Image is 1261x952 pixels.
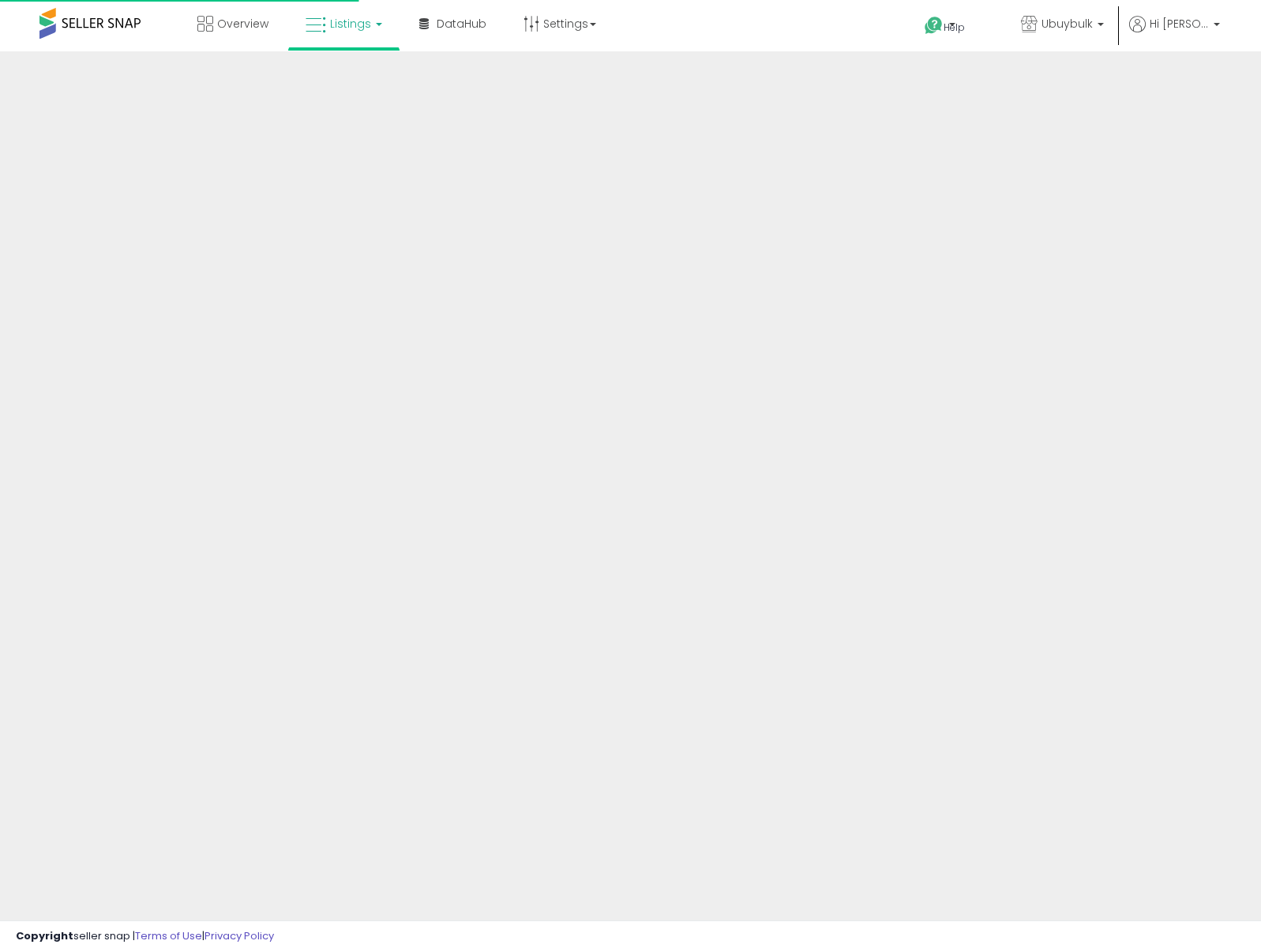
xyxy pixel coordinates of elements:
[1041,16,1093,32] span: Ubuybulk
[437,16,486,32] span: DataHub
[1129,16,1220,51] a: Hi [PERSON_NAME]
[944,21,965,34] span: Help
[924,16,944,36] i: Get Help
[217,16,268,32] span: Overview
[330,16,371,32] span: Listings
[1150,16,1209,32] span: Hi [PERSON_NAME]
[912,4,996,51] a: Help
